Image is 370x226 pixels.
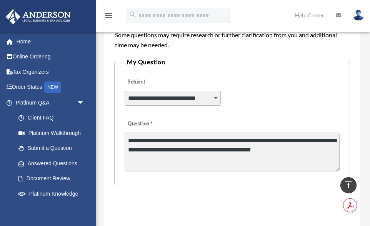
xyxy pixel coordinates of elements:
a: Document Review [11,171,96,186]
a: menu [104,13,113,20]
a: Online Ordering [5,49,96,65]
label: Question [125,118,184,129]
legend: My Question [124,56,340,67]
i: menu [104,11,113,20]
a: Submit a Question [11,141,92,156]
a: Client FAQ [11,110,96,126]
a: Tax Organizers [5,64,96,80]
img: Anderson Advisors Platinum Portal [3,9,73,24]
label: Subject [125,76,198,87]
img: User Pic [353,10,364,21]
div: NEW [44,81,61,93]
span: arrow_drop_down [77,95,92,111]
a: Platinum Walkthrough [11,125,96,141]
a: Home [5,34,96,49]
i: vertical_align_top [344,180,353,189]
a: Platinum Knowledge Room [11,186,96,211]
a: Order StatusNEW [5,80,96,95]
i: search [128,10,137,19]
a: Platinum Q&Aarrow_drop_down [5,95,96,110]
a: Answered Questions [11,156,96,171]
a: vertical_align_top [340,177,357,193]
